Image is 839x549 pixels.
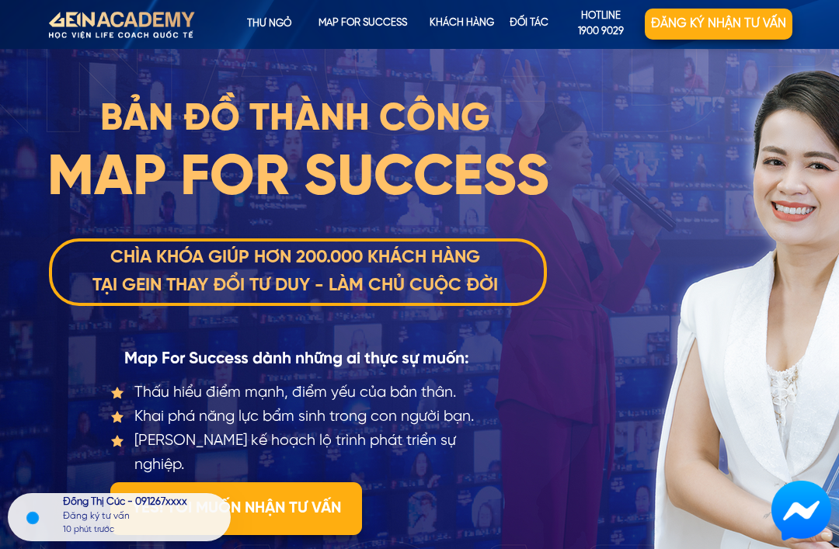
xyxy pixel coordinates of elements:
[63,510,227,523] div: Đăng ký tư vấn
[100,100,490,139] span: BẢN ĐỒ THÀNH CÔNG
[493,9,564,40] p: Đối tác
[110,429,493,478] li: [PERSON_NAME] kế hoạch lộ trình phát triển sự nghiệp.
[63,497,227,510] div: Đồng Thị Cúc - 091267xxxx
[423,9,500,40] p: KHÁCH HÀNG
[558,9,645,40] a: hotline1900 9029
[95,346,500,373] h3: Map For Success dành những ai thực sự muốn:
[645,9,792,40] p: Đăng ký nhận tư vấn
[317,9,409,40] p: map for success
[63,523,114,537] div: 10 phút trước
[222,9,317,40] p: Thư ngỏ
[110,405,493,429] li: Khai phá năng lực bẩm sinh trong con người bạn.
[110,380,493,405] li: Thấu hiểu điểm mạnh, điểm yếu của bản thân.
[47,149,549,208] span: MAP FOR SUCCESS
[558,9,645,41] p: hotline 1900 9029
[110,482,362,535] p: YES! TÔI MUỐN NHẬN TƯ VẤN
[43,244,548,301] h3: CHÌA KHÓA GIÚP HƠN 200.000 KHÁCH HÀNG TẠI GEIN THAY ĐỔI TƯ DUY - LÀM CHỦ CUỘC ĐỜI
